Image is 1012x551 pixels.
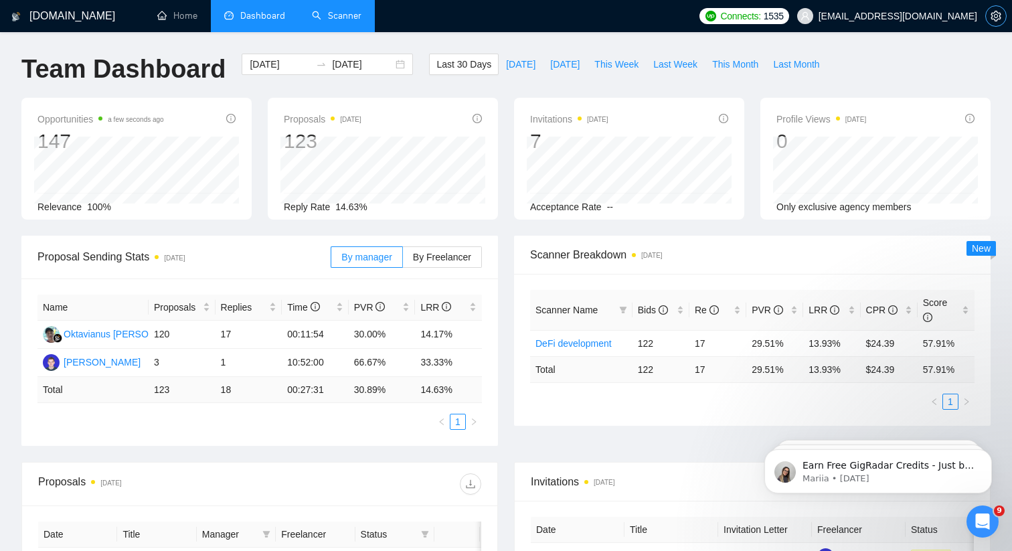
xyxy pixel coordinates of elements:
[803,330,860,356] td: 13.93%
[438,418,446,426] span: left
[594,57,639,72] span: This Week
[276,522,355,548] th: Freelancer
[720,9,760,23] span: Connects:
[776,202,912,212] span: Only exclusive agency members
[809,305,839,315] span: LRR
[918,330,975,356] td: 57.91%
[354,302,386,313] span: PVR
[530,356,632,382] td: Total
[43,354,60,371] img: MV
[429,54,499,75] button: Last 30 Days
[216,349,282,377] td: 1
[499,54,543,75] button: [DATE]
[450,414,466,430] li: 1
[436,57,491,72] span: Last 30 Days
[420,302,451,313] span: LRR
[943,394,958,409] a: 1
[746,330,803,356] td: 29.51%
[415,377,482,403] td: 14.63 %
[340,116,361,123] time: [DATE]
[966,505,999,538] iframe: Intercom live chat
[149,349,216,377] td: 3
[766,54,827,75] button: Last Month
[450,414,465,429] a: 1
[37,202,82,212] span: Relevance
[888,305,898,315] span: info-circle
[923,313,932,322] span: info-circle
[906,517,999,543] th: Status
[812,517,906,543] th: Freelancer
[149,321,216,349] td: 120
[689,330,746,356] td: 17
[986,11,1006,21] span: setting
[861,356,918,382] td: $ 24.39
[607,202,613,212] span: --
[38,522,117,548] th: Date
[965,114,975,123] span: info-circle
[37,111,164,127] span: Opportunities
[37,377,149,403] td: Total
[282,377,349,403] td: 00:27:31
[972,243,991,254] span: New
[550,57,580,72] span: [DATE]
[638,305,668,315] span: Bids
[221,300,267,315] span: Replies
[985,5,1007,27] button: setting
[530,246,975,263] span: Scanner Breakdown
[746,356,803,382] td: 29.51 %
[43,356,141,367] a: MV[PERSON_NAME]
[962,398,971,406] span: right
[942,394,958,410] li: 1
[530,202,602,212] span: Acceptance Rate
[764,9,784,23] span: 1535
[262,530,270,538] span: filter
[744,421,1012,515] iframe: Intercom notifications message
[37,248,331,265] span: Proposal Sending Stats
[332,57,393,72] input: End date
[470,418,478,426] span: right
[224,11,234,20] span: dashboard
[38,473,260,495] div: Proposals
[282,321,349,349] td: 00:11:54
[619,306,627,314] span: filter
[930,398,938,406] span: left
[250,57,311,72] input: Start date
[506,57,535,72] span: [DATE]
[64,327,213,341] div: Oktavianus [PERSON_NAME] Tape
[11,6,21,27] img: logo
[646,54,705,75] button: Last Week
[641,252,662,259] time: [DATE]
[197,522,276,548] th: Manager
[718,517,812,543] th: Invitation Letter
[918,356,975,382] td: 57.91 %
[774,305,783,315] span: info-circle
[64,355,141,370] div: [PERSON_NAME]
[349,321,416,349] td: 30.00%
[349,349,416,377] td: 66.67%
[284,202,330,212] span: Reply Rate
[530,111,608,127] span: Invitations
[157,10,197,21] a: homeHome
[705,11,716,21] img: upwork-logo.png
[442,302,451,311] span: info-circle
[530,129,608,154] div: 7
[43,326,60,343] img: OO
[421,530,429,538] span: filter
[87,202,111,212] span: 100%
[994,505,1005,516] span: 9
[803,356,860,382] td: 13.93 %
[958,394,975,410] li: Next Page
[284,111,361,127] span: Proposals
[923,297,948,323] span: Score
[53,333,62,343] img: gigradar-bm.png
[985,11,1007,21] a: setting
[709,305,719,315] span: info-circle
[866,305,898,315] span: CPR
[776,111,866,127] span: Profile Views
[216,321,282,349] td: 17
[861,330,918,356] td: $24.39
[689,356,746,382] td: 17
[117,522,196,548] th: Title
